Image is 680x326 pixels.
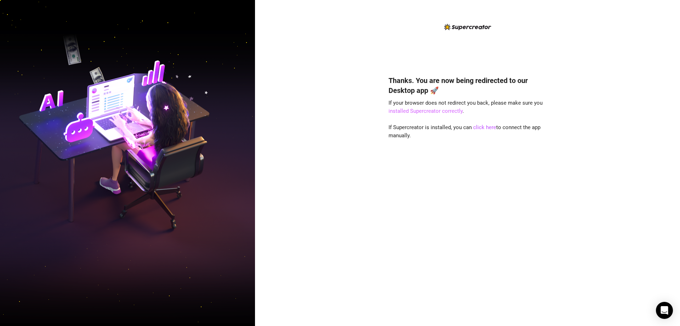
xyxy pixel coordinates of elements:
[656,302,673,319] div: Open Intercom Messenger
[444,24,491,30] img: logo-BBDzfeDw.svg
[473,124,496,131] a: click here
[389,76,546,95] h4: Thanks. You are now being redirected to our Desktop app 🚀
[389,124,540,139] span: If Supercreator is installed, you can to connect the app manually.
[389,100,543,115] span: If your browser does not redirect you back, please make sure you .
[389,108,463,114] a: installed Supercreator correctly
